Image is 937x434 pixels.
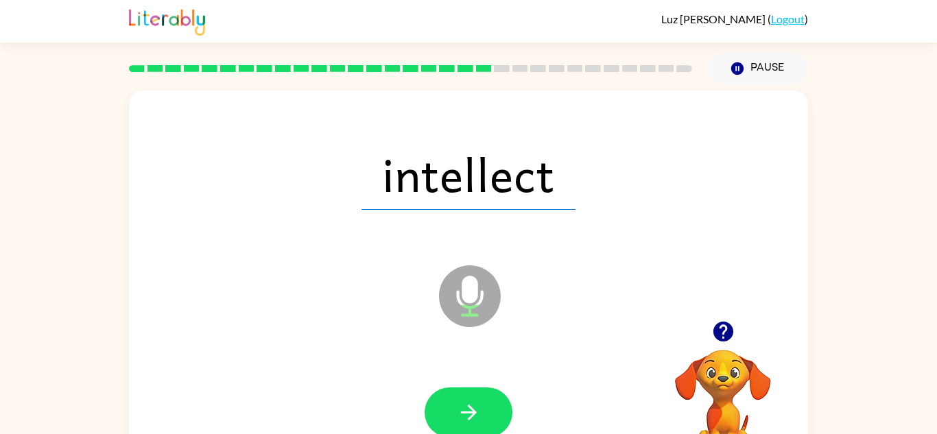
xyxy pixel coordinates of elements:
[361,138,576,210] span: intellect
[129,5,205,36] img: Literably
[661,12,768,25] span: Luz [PERSON_NAME]
[661,12,808,25] div: ( )
[771,12,805,25] a: Logout
[709,53,808,84] button: Pause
